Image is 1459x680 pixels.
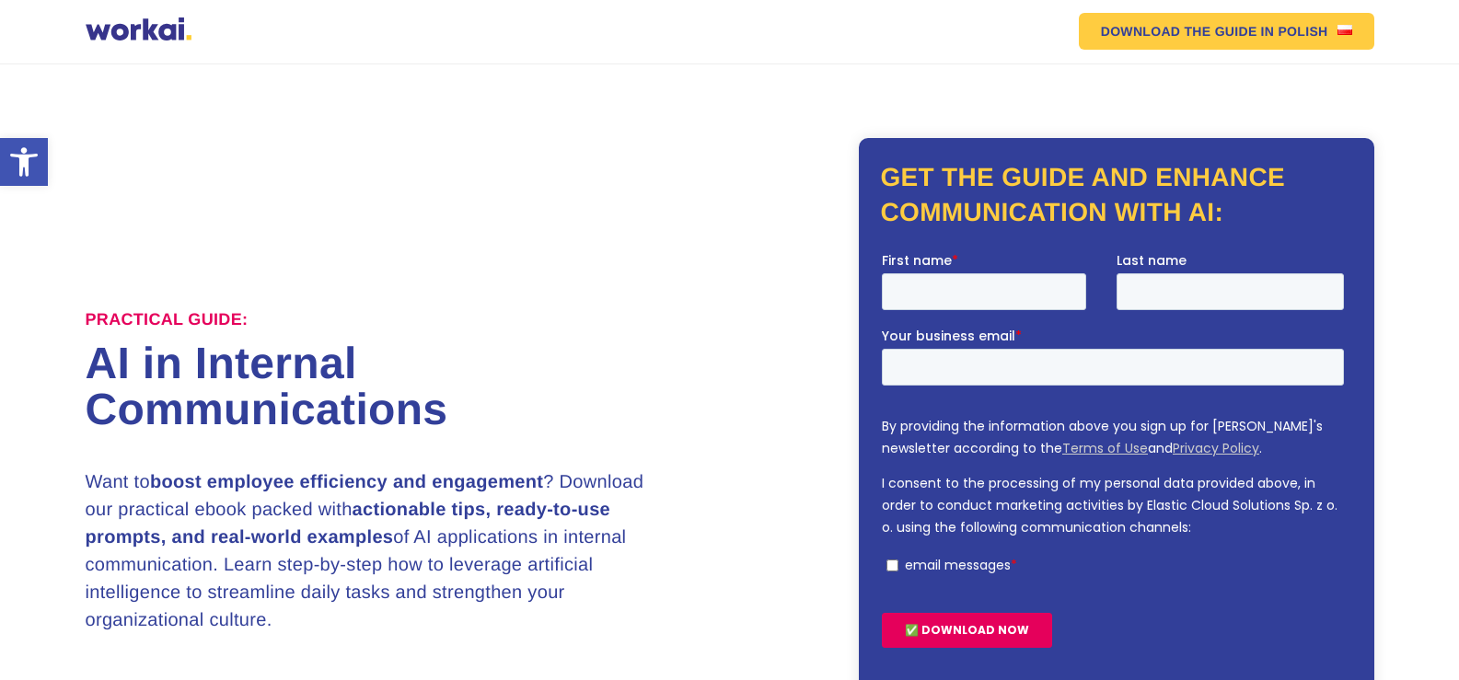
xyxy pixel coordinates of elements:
h3: Want to ? Download our practical ebook packed with of AI applications in internal communication. ... [86,468,666,634]
a: DOWNLOAD THE GUIDEIN POLISHUS flag [1079,13,1374,50]
img: US flag [1337,25,1352,35]
em: DOWNLOAD THE GUIDE [1101,25,1257,38]
h1: AI in Internal Communications [86,341,730,433]
h2: Get the guide and enhance communication with AI: [881,160,1352,230]
label: Practical Guide: [86,310,249,330]
strong: boost employee efficiency and engagement [150,472,543,492]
